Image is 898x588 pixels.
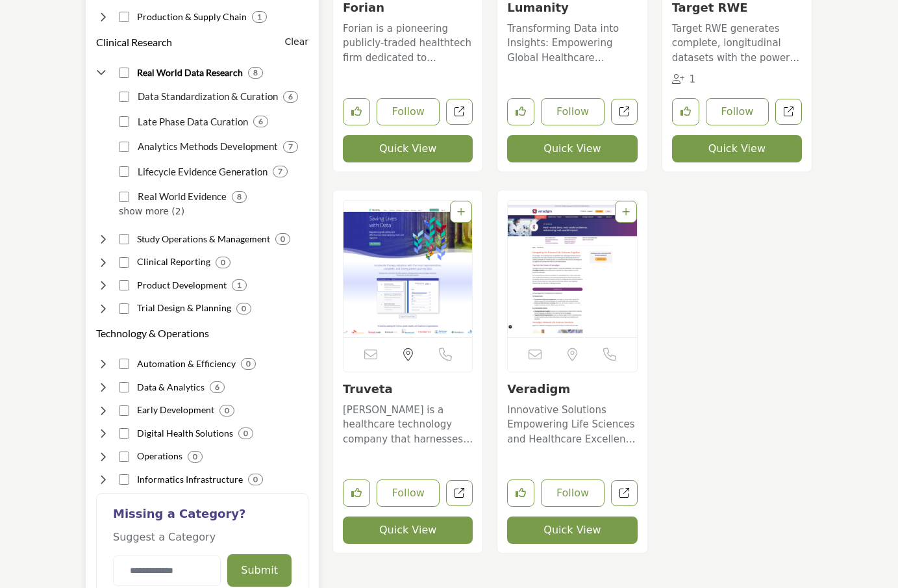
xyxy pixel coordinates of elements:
button: Follow [541,479,604,507]
button: Like listing [672,98,699,125]
a: Open Listing in new tab [343,201,472,337]
div: 0 Results For Study Operations & Management [275,233,290,245]
button: Quick View [343,517,473,544]
p: Forian is a pioneering publicly-traded healthtech firm dedicated to alleviating long-standing cha... [343,21,473,66]
button: Quick View [343,135,473,162]
a: Open veradigm in new tab [611,480,638,507]
input: Select Late Phase Data Curation checkbox [119,116,129,127]
b: 1 [257,12,262,21]
h4: Real World Data Research: Deriving insights from analyzing real-world data. [137,66,243,79]
div: 6 Results For Data Standardization & Curation [283,91,298,103]
input: Select Data Standardization & Curation checkbox [119,92,129,102]
b: 0 [281,235,285,244]
input: Category Name [113,556,221,586]
input: Select Production & Supply Chain checkbox [119,12,129,22]
input: Select Automation & Efficiency checkbox [119,359,129,369]
b: 0 [242,304,246,313]
button: Follow [541,98,604,125]
a: Target RWE [672,1,748,14]
b: 1 [237,281,242,290]
b: 6 [288,92,293,101]
button: Like listing [343,479,370,507]
a: Open targetrwe in new tab [775,99,802,125]
h4: Production & Supply Chain: Manufacturing, packaging and distributing drug supply. [137,10,247,23]
span: 1 [690,73,696,85]
h2: Missing a Category? [113,507,292,530]
div: 0 Results For Informatics Infrastructure [248,474,263,485]
button: Like listing [507,479,534,507]
input: Select Clinical Reporting checkbox [119,257,129,268]
input: Select Informatics Infrastructure checkbox [119,474,129,485]
h4: Clinical Reporting: Publishing results and conclusions from clinical studies. [137,255,210,268]
span: Suggest a Category [113,531,216,543]
buton: Clear [284,35,308,49]
p: Late Phase Data Curation: Standardizing data from late phase interventional studies. [134,114,248,129]
b: 0 [253,475,258,484]
h4: Operations: Departmental and organizational operations and management. [137,450,182,463]
div: 0 Results For Digital Health Solutions [238,428,253,439]
b: 0 [225,406,229,415]
h4: Digital Health Solutions: Digital platforms improving patient engagement and care delivery. [137,427,233,440]
img: Veradigm [508,201,636,337]
h4: Trial Design & Planning: Designing robust clinical study protocols and analysis plans. [137,301,231,314]
div: 8 Results For Real World Evidence [232,191,247,203]
b: 6 [215,383,219,392]
a: Target RWE generates complete, longitudinal datasets with the power of advanced analytics and rig... [672,18,802,66]
input: Select Early Development checkbox [119,405,129,416]
b: 7 [288,142,293,151]
input: Select Study Operations & Management checkbox [119,234,129,244]
button: Follow [706,98,769,125]
div: Followers [672,72,696,87]
input: Select Real World Data Research checkbox [119,68,129,78]
button: Submit [227,554,292,587]
div: 1 Results For Production & Supply Chain [252,11,267,23]
b: 0 [246,359,251,368]
div: 7 Results For Analytics Methods Development [283,141,298,153]
a: Forian [343,1,384,14]
div: 6 Results For Late Phase Data Curation [253,116,268,127]
button: Technology & Operations [96,326,209,341]
a: Truveta [343,382,393,396]
a: Add To List [457,207,465,217]
p: Innovative Solutions Empowering Life Sciences and Healthcare Excellence In an ever-evolving healt... [507,403,637,447]
div: 0 Results For Early Development [219,405,234,416]
b: 0 [193,452,197,461]
p: Lifecycle Evidence Generation: Generating real world evidence supporting product value claims. [134,164,268,179]
img: Truveta [343,201,472,337]
div: 0 Results For Operations [188,451,203,463]
div: 1 Results For Product Development [232,279,247,291]
div: 6 Results For Data & Analytics [210,381,225,393]
h4: Data & Analytics: Collecting, organizing and analyzing healthcare data. [137,381,205,394]
a: Add To List [622,207,630,217]
div: 0 Results For Clinical Reporting [216,257,231,268]
input: Select Digital Health Solutions checkbox [119,428,129,439]
input: Select Data & Analytics checkbox [119,382,129,392]
input: Select Analytics Methods Development checkbox [119,142,129,152]
p: Analytics Methods Development: Applying techniques to derive real world evidence insights. [134,139,278,154]
h3: Target RWE [672,1,802,15]
button: Quick View [507,517,637,544]
a: [PERSON_NAME] is a healthcare technology company that harnesses the power of electronic health re... [343,400,473,447]
button: Clinical Research [96,34,172,50]
h3: Veradigm [507,382,637,396]
a: Transforming Data into Insights: Empowering Global Healthcare Innovation This company operates wi... [507,18,637,66]
p: Data Standardization & Curation: Cleaning and mapping observational data to standards. [134,89,278,104]
button: Follow [377,98,440,125]
button: Quick View [672,135,802,162]
input: Select Lifecycle Evidence Generation checkbox [119,166,129,177]
b: 8 [237,192,242,201]
h4: Informatics Infrastructure: Foundational technology systems enabling operations. [137,473,243,486]
div: 0 Results For Automation & Efficiency [241,358,256,370]
p: Target RWE generates complete, longitudinal datasets with the power of advanced analytics and rig... [672,21,802,66]
a: Open forian in new tab [446,99,473,125]
b: 0 [221,258,225,267]
input: Select Trial Design & Planning checkbox [119,303,129,314]
button: Follow [377,479,440,507]
p: show more (2) [119,205,308,218]
h3: Truveta [343,382,473,396]
a: Open Listing in new tab [508,201,636,337]
h4: Study Operations & Management: Conducting and overseeing clinical studies. [137,233,270,246]
a: Lumanity [507,1,569,14]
